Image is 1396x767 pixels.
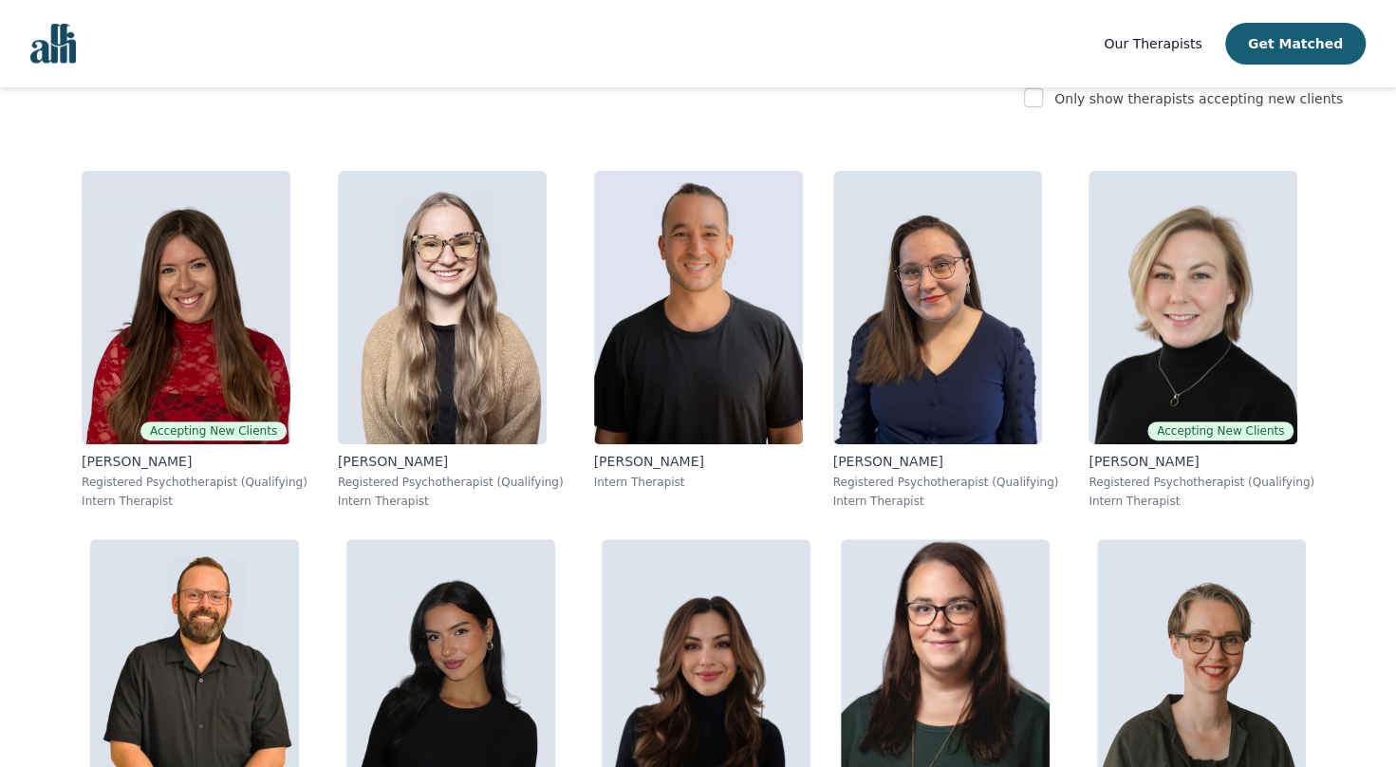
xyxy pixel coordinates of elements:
[833,452,1059,471] p: [PERSON_NAME]
[833,475,1059,490] p: Registered Psychotherapist (Qualifying)
[338,475,564,490] p: Registered Psychotherapist (Qualifying)
[594,475,803,490] p: Intern Therapist
[338,494,564,509] p: Intern Therapist
[338,171,547,444] img: Faith_Woodley
[579,156,818,524] a: Kavon_Banejad[PERSON_NAME]Intern Therapist
[1089,171,1297,444] img: Jocelyn_Crawford
[82,452,307,471] p: [PERSON_NAME]
[833,171,1042,444] img: Vanessa_McCulloch
[1225,23,1366,65] button: Get Matched
[140,421,287,440] span: Accepting New Clients
[66,156,323,524] a: Alisha_LevineAccepting New Clients[PERSON_NAME]Registered Psychotherapist (Qualifying)Intern Ther...
[82,171,290,444] img: Alisha_Levine
[82,475,307,490] p: Registered Psychotherapist (Qualifying)
[833,494,1059,509] p: Intern Therapist
[1089,452,1314,471] p: [PERSON_NAME]
[1104,32,1201,55] a: Our Therapists
[818,156,1074,524] a: Vanessa_McCulloch[PERSON_NAME]Registered Psychotherapist (Qualifying)Intern Therapist
[1089,494,1314,509] p: Intern Therapist
[594,171,803,444] img: Kavon_Banejad
[1073,156,1330,524] a: Jocelyn_CrawfordAccepting New Clients[PERSON_NAME]Registered Psychotherapist (Qualifying)Intern T...
[338,452,564,471] p: [PERSON_NAME]
[1104,36,1201,51] span: Our Therapists
[594,452,803,471] p: [PERSON_NAME]
[1089,475,1314,490] p: Registered Psychotherapist (Qualifying)
[1054,91,1343,106] label: Only show therapists accepting new clients
[30,24,76,64] img: alli logo
[1147,421,1294,440] span: Accepting New Clients
[323,156,579,524] a: Faith_Woodley[PERSON_NAME]Registered Psychotherapist (Qualifying)Intern Therapist
[82,494,307,509] p: Intern Therapist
